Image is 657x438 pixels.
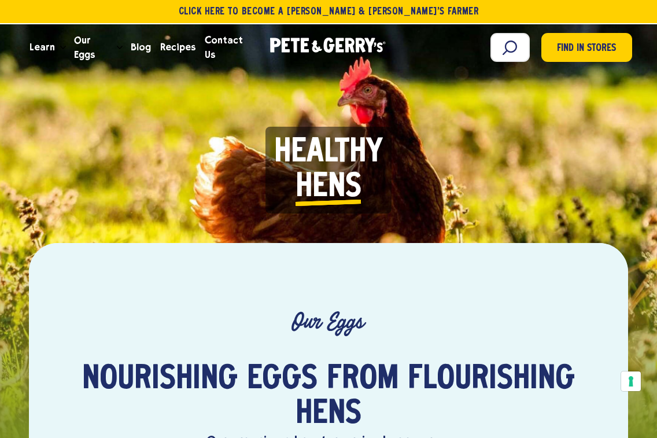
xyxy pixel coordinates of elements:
[296,397,361,432] span: hens
[60,46,66,50] button: Open the dropdown menu for Learn
[82,362,238,397] span: Nourishing
[247,362,318,397] span: eggs
[408,362,575,397] span: flourishing
[200,32,259,63] a: Contact Us
[126,32,156,63] a: Blog
[345,170,361,205] i: s
[541,33,632,62] a: Find in Stores
[274,135,383,170] span: Healthy
[156,32,200,63] a: Recipes
[328,170,345,205] i: n
[69,32,117,63] a: Our Eggs
[117,46,123,50] button: Open the dropdown menu for Our Eggs
[621,371,641,391] button: Your consent preferences for tracking technologies
[74,33,112,62] span: Our Eggs
[557,41,616,57] span: Find in Stores
[29,40,55,54] span: Learn
[131,40,151,54] span: Blog
[327,362,398,397] span: from
[79,310,578,334] p: Our Eggs
[490,33,530,62] input: Search
[25,32,60,63] a: Learn
[205,33,254,62] span: Contact Us
[160,40,195,54] span: Recipes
